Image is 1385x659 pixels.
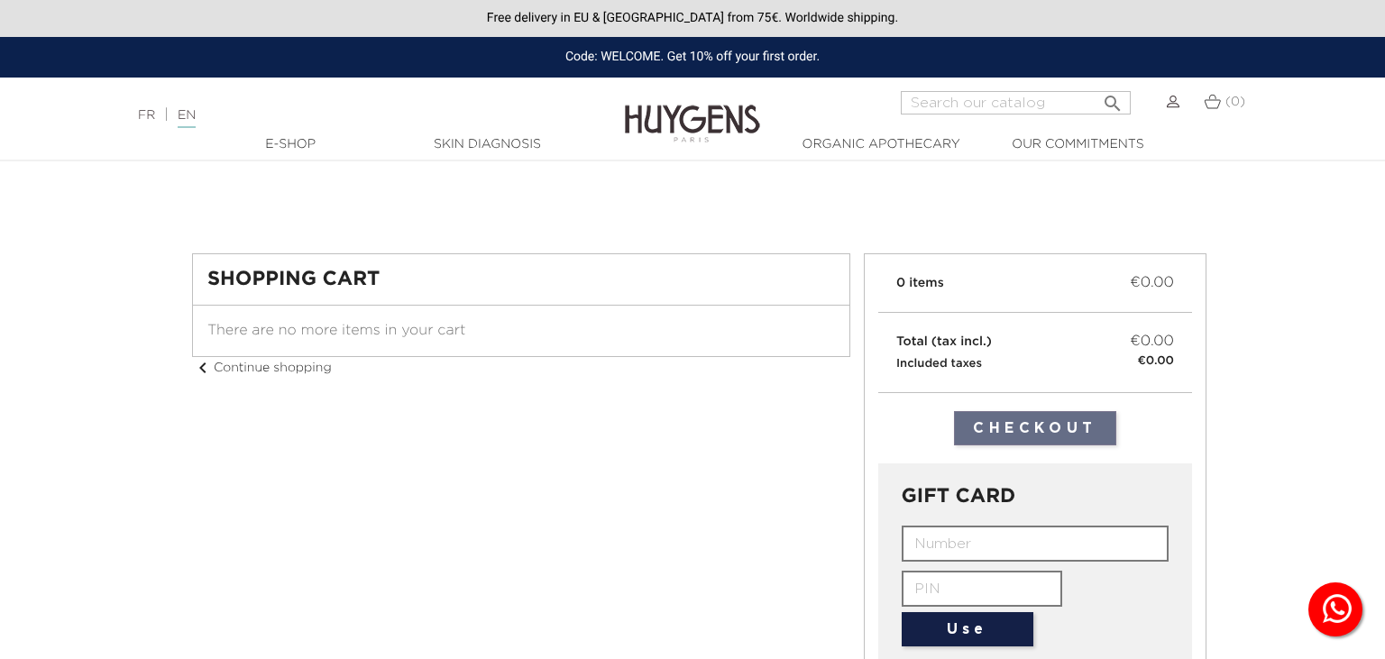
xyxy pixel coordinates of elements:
span: Total (tax incl.) [896,335,992,348]
span: There are no more items in your cart [207,324,465,338]
a: Our commitments [987,135,1168,154]
i: chevron_left [192,357,214,379]
a: E-Shop [200,135,381,154]
h1: Shopping Cart [207,269,835,290]
a: FR [138,109,155,122]
input: Number [902,526,1169,562]
a: chevron_leftContinue shopping [192,362,332,374]
small: Included taxes [896,358,982,370]
button: Checkout [954,411,1116,445]
i:  [1102,87,1124,109]
a: Organic Apothecary [791,135,971,154]
iframe: PayPal Message 1 [192,169,1193,219]
button: Use [902,612,1033,646]
a: Skin Diagnosis [397,135,577,154]
input: Search [901,91,1131,114]
input: PIN [902,571,1062,607]
button:  [1096,86,1129,110]
span: €0.00 [1130,331,1174,352]
div: | [129,105,564,126]
h3: GIFT CARD [902,486,1169,508]
small: €0.00 [1137,352,1174,371]
a: EN [178,109,196,128]
span: €0.00 [1130,272,1174,294]
span: 0 items [896,277,944,289]
span: (0) [1225,96,1245,108]
img: Huygens [625,76,760,145]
